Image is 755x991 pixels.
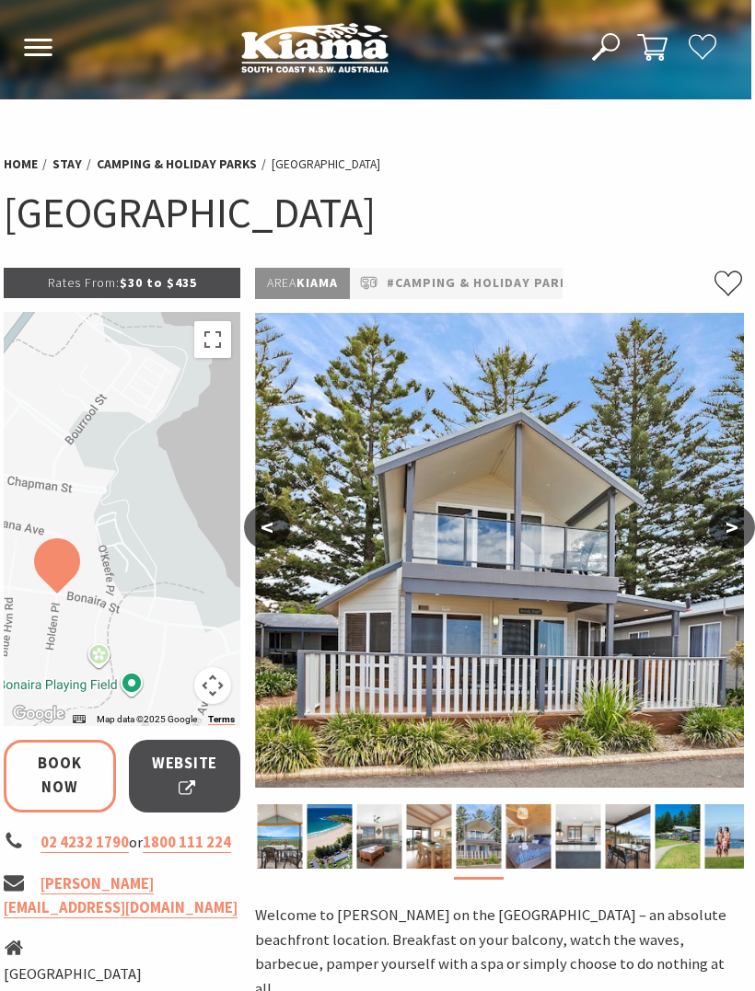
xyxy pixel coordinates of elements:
img: Google [8,702,69,726]
img: Lounge room in Cabin 12 [357,804,402,869]
img: Full size kitchen in Cabin 12 [556,804,601,869]
p: $30 to $435 [4,268,240,297]
a: Website [129,740,241,812]
a: Book Now [4,740,116,812]
li: [GEOGRAPHIC_DATA] [272,155,380,174]
a: Camping & Holiday Parks [97,156,257,173]
img: Kendalls on the Beach Holiday Park [506,804,552,869]
img: Kiama Logo [241,22,389,73]
h1: [GEOGRAPHIC_DATA] [4,185,744,240]
li: or [4,831,240,856]
a: 1800 111 224 [143,833,231,853]
img: Beachfront cabins at Kendalls on the Beach Holiday Park [656,804,701,869]
img: Aerial view of Kendalls on the Beach Holiday Park [308,804,353,869]
a: 02 4232 1790 [41,833,129,853]
span: Website [152,752,218,801]
button: Map camera controls [194,667,231,704]
a: Home [4,156,38,173]
a: Terms [208,714,235,725]
img: Kendalls on the Beach Holiday Park [258,804,303,869]
a: Stay [52,156,82,173]
img: Kendalls on the Beach Holiday Park [407,804,452,869]
button: > [709,505,755,549]
span: Map data ©2025 Google [97,714,197,724]
a: Click to see this area on Google Maps [8,702,69,726]
button: Toggle fullscreen view [194,321,231,358]
span: Area [267,274,296,291]
p: Kiama [255,268,350,298]
button: < [244,505,290,549]
li: [GEOGRAPHIC_DATA] [4,962,240,987]
span: Rates From: [48,274,120,291]
img: Kendalls Beach [705,804,750,869]
a: #Camping & Holiday Parks [387,272,577,294]
a: [PERSON_NAME][EMAIL_ADDRESS][DOMAIN_NAME] [4,874,238,919]
img: Kendalls on the Beach Holiday Park [255,313,744,788]
button: Keyboard shortcuts [73,713,86,726]
img: Enjoy the beachfront view in Cabin 12 [606,804,651,869]
img: Kendalls on the Beach Holiday Park [457,804,502,869]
